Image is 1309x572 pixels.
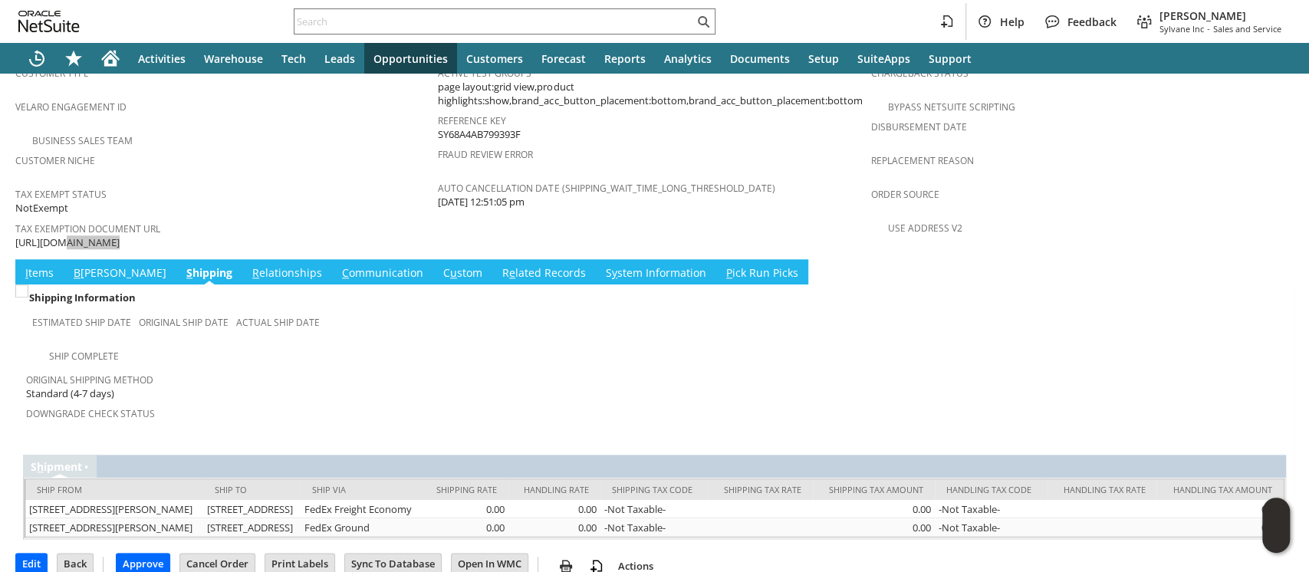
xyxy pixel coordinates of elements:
div: Shipping Tax Rate [719,484,801,495]
span: Opportunities [373,51,448,66]
span: h [37,459,44,474]
div: Shipping Tax Code [612,484,697,495]
span: NotExempt [15,201,68,215]
iframe: Click here to launch Oracle Guided Learning Help Panel [1262,498,1290,553]
span: e [509,265,515,280]
a: B[PERSON_NAME] [70,265,170,282]
td: 0.00 [813,518,935,537]
a: Forecast [532,43,595,74]
img: Unchecked [15,284,28,298]
a: Relationships [248,265,326,282]
div: Ship Via [312,484,409,495]
a: Auto Cancellation Date (shipping_wait_time_long_threshold_date) [438,182,775,195]
a: SuiteApps [848,43,919,74]
a: Business Sales Team [32,134,133,147]
a: Leads [315,43,364,74]
div: Handling Tax Code [946,484,1036,495]
span: SuiteApps [857,51,910,66]
span: I [25,265,28,280]
a: Downgrade Check Status [26,407,155,420]
span: Oracle Guided Learning Widget. To move around, please hold and drag [1262,526,1290,554]
a: Original Ship Date [139,316,229,329]
span: Sales and Service [1213,23,1281,35]
span: SY68A4AB799393F [438,127,521,142]
td: [STREET_ADDRESS][PERSON_NAME] [25,518,203,537]
div: Ship To [215,484,289,495]
svg: Recent Records [28,49,46,67]
a: Disbursement Date [871,120,967,133]
span: Setup [808,51,839,66]
span: Feedback [1067,15,1117,29]
a: Analytics [655,43,721,74]
a: Documents [721,43,799,74]
a: Items [21,265,58,282]
div: Shortcuts [55,43,92,74]
span: Standard (4-7 days) [26,386,114,401]
div: Handling Tax Rate [1059,484,1146,495]
a: Communication [338,265,427,282]
a: Velaro Engagement ID [15,100,127,113]
td: 0.00 [1156,500,1284,518]
span: [DATE] 12:51:05 pm [438,195,525,209]
a: Bypass NetSuite Scripting [888,100,1015,113]
span: B [74,265,81,280]
td: -Not Taxable- [935,500,1048,518]
a: Shipment [31,459,82,474]
a: Original Shipping Method [26,373,153,386]
span: C [342,265,349,280]
span: Support [929,51,972,66]
span: Warehouse [204,51,263,66]
span: Help [1000,15,1025,29]
span: Documents [730,51,790,66]
a: Customer Niche [15,154,95,167]
a: Recent Records [18,43,55,74]
div: Shipping Tax Amount [824,484,923,495]
a: Chargeback Status [871,67,969,80]
span: Customers [466,51,523,66]
a: Home [92,43,129,74]
span: page layout:grid view,product highlights:show,brand_acc_button_placement:bottom,brand_acc_button_... [438,80,863,108]
td: FedEx Ground [301,518,420,537]
a: Opportunities [364,43,457,74]
svg: Search [694,12,712,31]
a: Tax Exemption Document URL [15,222,160,235]
a: Reference Key [438,114,506,127]
span: Sylvane Inc [1159,23,1204,35]
div: Ship From [37,484,192,495]
td: 0.00 [1156,518,1284,537]
div: Shipping Information [26,288,649,307]
span: P [726,265,732,280]
td: -Not Taxable- [600,518,709,537]
td: -Not Taxable- [600,500,709,518]
span: R [252,265,259,280]
a: Use Address V2 [888,222,962,235]
div: Handling Rate [520,484,589,495]
span: - [1207,23,1210,35]
td: 0.00 [420,500,508,518]
input: Search [294,12,694,31]
span: S [186,265,192,280]
div: Shipping Rate [432,484,497,495]
a: Activities [129,43,195,74]
td: 0.00 [508,518,600,537]
a: Replacement reason [871,154,974,167]
span: y [612,265,617,280]
a: Fraud Review Error [438,148,533,161]
svg: Home [101,49,120,67]
td: [STREET_ADDRESS] [203,518,301,537]
a: Shipping [183,265,236,282]
a: Estimated Ship Date [32,316,131,329]
td: FedEx Freight Economy [301,500,420,518]
span: Tech [281,51,306,66]
td: [STREET_ADDRESS][PERSON_NAME] [25,500,203,518]
a: Actual Ship Date [236,316,320,329]
a: Custom [439,265,486,282]
span: [PERSON_NAME] [1159,8,1281,23]
td: 0.00 [813,500,935,518]
a: Setup [799,43,848,74]
svg: Shortcuts [64,49,83,67]
a: Ship Complete [49,350,119,363]
span: [URL][DOMAIN_NAME] [15,235,120,250]
a: Tech [272,43,315,74]
span: Analytics [664,51,712,66]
